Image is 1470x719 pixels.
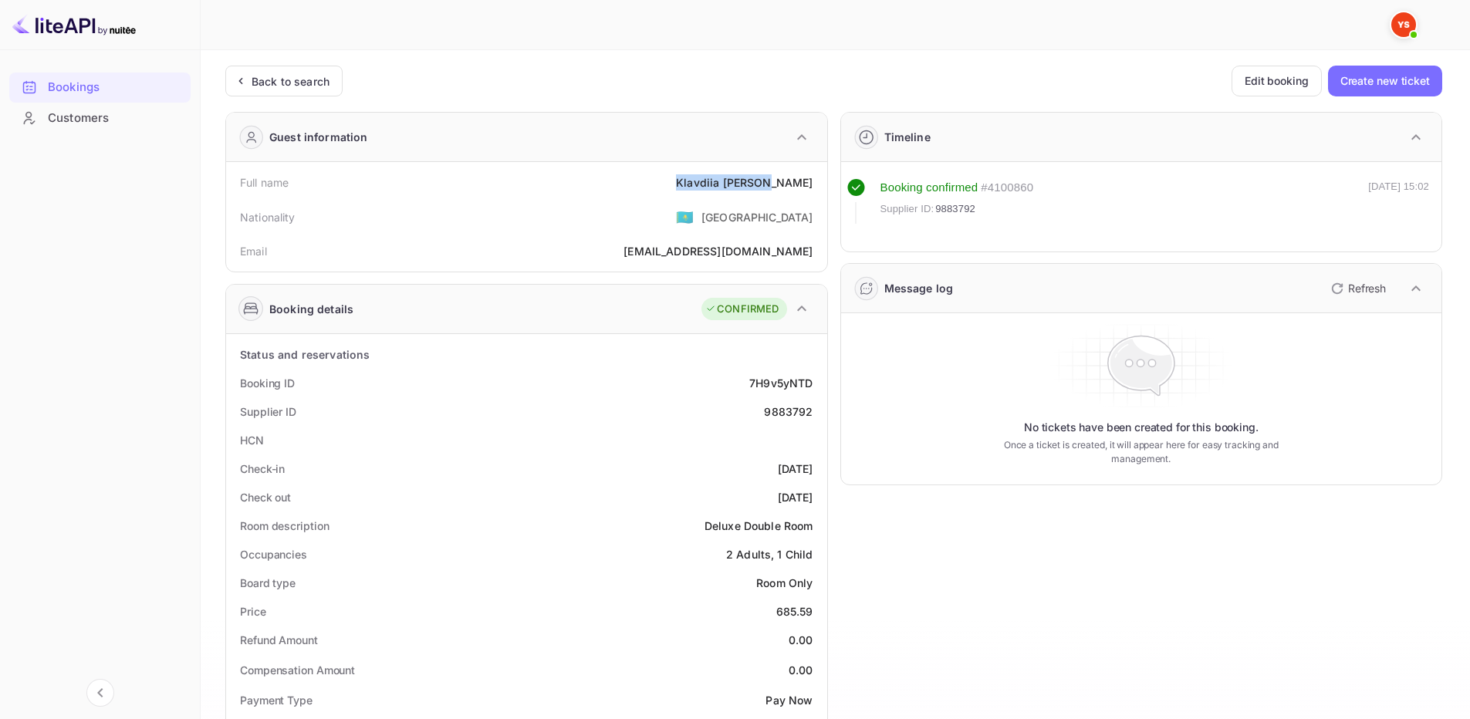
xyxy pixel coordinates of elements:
[789,662,813,678] div: 0.00
[240,346,370,363] div: Status and reservations
[676,174,813,191] div: Klavdiia [PERSON_NAME]
[240,575,296,591] div: Board type
[981,179,1033,197] div: # 4100860
[778,461,813,477] div: [DATE]
[884,129,931,145] div: Timeline
[240,518,329,534] div: Room description
[240,662,355,678] div: Compensation Amount
[789,632,813,648] div: 0.00
[765,692,813,708] div: Pay Now
[240,461,285,477] div: Check-in
[705,518,813,534] div: Deluxe Double Room
[240,546,307,562] div: Occupancies
[749,375,813,391] div: 7H9v5yNTD
[1391,12,1416,37] img: Yandex Support
[240,403,296,420] div: Supplier ID
[252,73,329,89] div: Back to search
[884,280,954,296] div: Message log
[1232,66,1322,96] button: Edit booking
[676,203,694,231] span: United States
[240,489,291,505] div: Check out
[756,575,813,591] div: Room Only
[1348,280,1386,296] p: Refresh
[880,179,978,197] div: Booking confirmed
[240,432,264,448] div: HCN
[9,103,191,132] a: Customers
[623,243,813,259] div: [EMAIL_ADDRESS][DOMAIN_NAME]
[240,243,267,259] div: Email
[701,209,813,225] div: [GEOGRAPHIC_DATA]
[86,679,114,707] button: Collapse navigation
[240,209,296,225] div: Nationality
[1368,179,1429,224] div: [DATE] 15:02
[9,73,191,101] a: Bookings
[935,201,975,217] span: 9883792
[726,546,813,562] div: 2 Adults, 1 Child
[9,73,191,103] div: Bookings
[1322,276,1392,301] button: Refresh
[240,692,313,708] div: Payment Type
[776,603,813,619] div: 685.59
[880,201,934,217] span: Supplier ID:
[240,603,266,619] div: Price
[705,302,779,317] div: CONFIRMED
[9,103,191,133] div: Customers
[269,129,368,145] div: Guest information
[269,301,353,317] div: Booking details
[12,12,136,37] img: LiteAPI logo
[778,489,813,505] div: [DATE]
[48,79,183,96] div: Bookings
[240,174,289,191] div: Full name
[240,375,295,391] div: Booking ID
[48,110,183,127] div: Customers
[979,438,1303,466] p: Once a ticket is created, it will appear here for easy tracking and management.
[764,403,813,420] div: 9883792
[240,632,318,648] div: Refund Amount
[1024,420,1259,435] p: No tickets have been created for this booking.
[1328,66,1442,96] button: Create new ticket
